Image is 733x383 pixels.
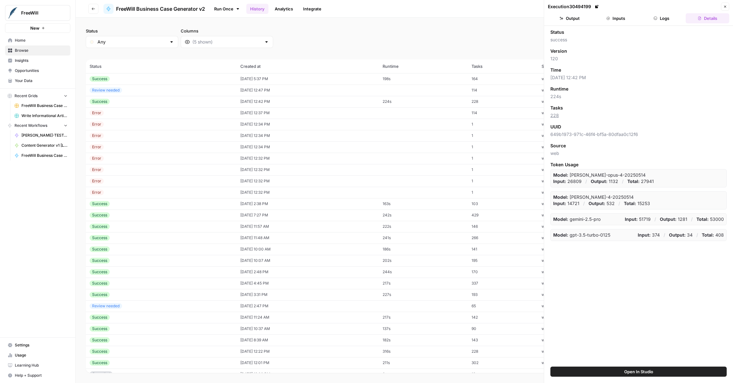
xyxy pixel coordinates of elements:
[90,178,104,184] div: Error
[379,232,468,244] td: 241s
[624,201,636,206] strong: Total:
[538,96,620,107] td: web
[379,368,468,380] td: 0
[21,103,67,109] span: FreeWill Business Case Generator v2 Grid
[538,368,620,380] td: web
[237,164,379,175] td: [DATE] 12:32 PM
[210,3,244,14] a: Run Once
[90,190,104,195] div: Error
[237,96,379,107] td: [DATE] 12:42 PM
[237,59,379,73] th: Created at
[550,56,727,62] span: 120
[702,232,724,238] p: 408
[90,156,104,161] div: Error
[379,244,468,255] td: 186s
[299,4,325,14] a: Integrate
[550,29,564,35] span: Status
[538,153,620,164] td: web
[90,212,110,218] div: Success
[5,23,70,33] button: New
[468,244,538,255] td: 141
[468,73,538,85] td: 164
[553,179,566,184] strong: Input:
[90,246,110,252] div: Success
[627,179,640,184] strong: Total:
[379,334,468,346] td: 182s
[538,334,620,346] td: web
[237,73,379,85] td: [DATE] 5:37 PM
[538,289,620,300] td: web
[619,200,620,207] p: /
[379,209,468,221] td: 242s
[550,105,563,111] span: Tasks
[660,216,677,222] strong: Output:
[379,221,468,232] td: 222s
[550,37,727,43] span: success
[90,371,113,377] div: Cancelled
[468,289,538,300] td: 193
[21,143,67,148] span: Content Generator v1 [LIVE]
[538,130,620,141] td: web
[638,232,651,238] strong: Input:
[5,121,70,130] button: Recent Workflows
[15,93,38,99] span: Recent Grids
[553,216,601,222] p: gemini-2.5-pro
[90,99,110,104] div: Success
[12,150,70,161] a: FreeWill Business Case Generator [[PERSON_NAME]'s Edit - Do Not Use]
[468,368,538,380] td: 16
[468,266,538,278] td: 170
[538,323,620,334] td: web
[90,110,104,116] div: Error
[550,143,566,149] span: Source
[21,133,67,138] span: [PERSON_NAME]-TEST-Content Generator v2 [DRAFT]
[237,357,379,368] td: [DATE] 12:01 PM
[550,150,727,156] span: web
[550,131,727,138] span: 649b1973-971c-46f4-bf5a-80dfaa0c12f6
[379,73,468,85] td: 198s
[12,101,70,111] a: FreeWill Business Case Generator v2 Grid
[90,133,104,138] div: Error
[550,93,727,100] span: 224s
[15,373,67,378] span: Help + Support
[553,172,568,178] strong: Model:
[538,232,620,244] td: web
[538,255,620,266] td: web
[548,3,600,10] div: Execution 30494199
[553,232,610,238] p: gpt-3.5-turbo-0125
[468,357,538,368] td: 302
[550,86,568,92] span: Runtime
[538,278,620,289] td: web
[538,221,620,232] td: web
[538,175,620,187] td: web
[237,153,379,164] td: [DATE] 12:32 PM
[702,232,714,238] strong: Total:
[589,201,605,206] strong: Output:
[86,48,723,59] span: (900 records)
[7,7,19,19] img: FreeWill Logo
[237,289,379,300] td: [DATE] 3:31 PM
[627,178,654,185] p: 27941
[654,216,656,222] p: /
[538,266,620,278] td: web
[583,200,585,207] p: /
[538,187,620,198] td: web
[103,4,205,14] a: FreeWill Business Case Generator v2
[538,198,620,209] td: web
[538,59,620,73] th: Source
[90,258,110,263] div: Success
[5,340,70,350] a: Settings
[237,141,379,153] td: [DATE] 12:34 PM
[90,303,122,309] div: Review needed
[15,362,67,368] span: Learning Hub
[538,209,620,221] td: web
[5,370,70,380] button: Help + Support
[468,334,538,346] td: 143
[669,232,693,238] p: 34
[553,194,568,200] strong: Model:
[15,68,67,74] span: Opportunities
[468,232,538,244] td: 266
[237,323,379,334] td: [DATE] 10:37 AM
[237,312,379,323] td: [DATE] 11:24 AM
[594,13,637,23] button: Inputs
[589,200,615,207] p: 532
